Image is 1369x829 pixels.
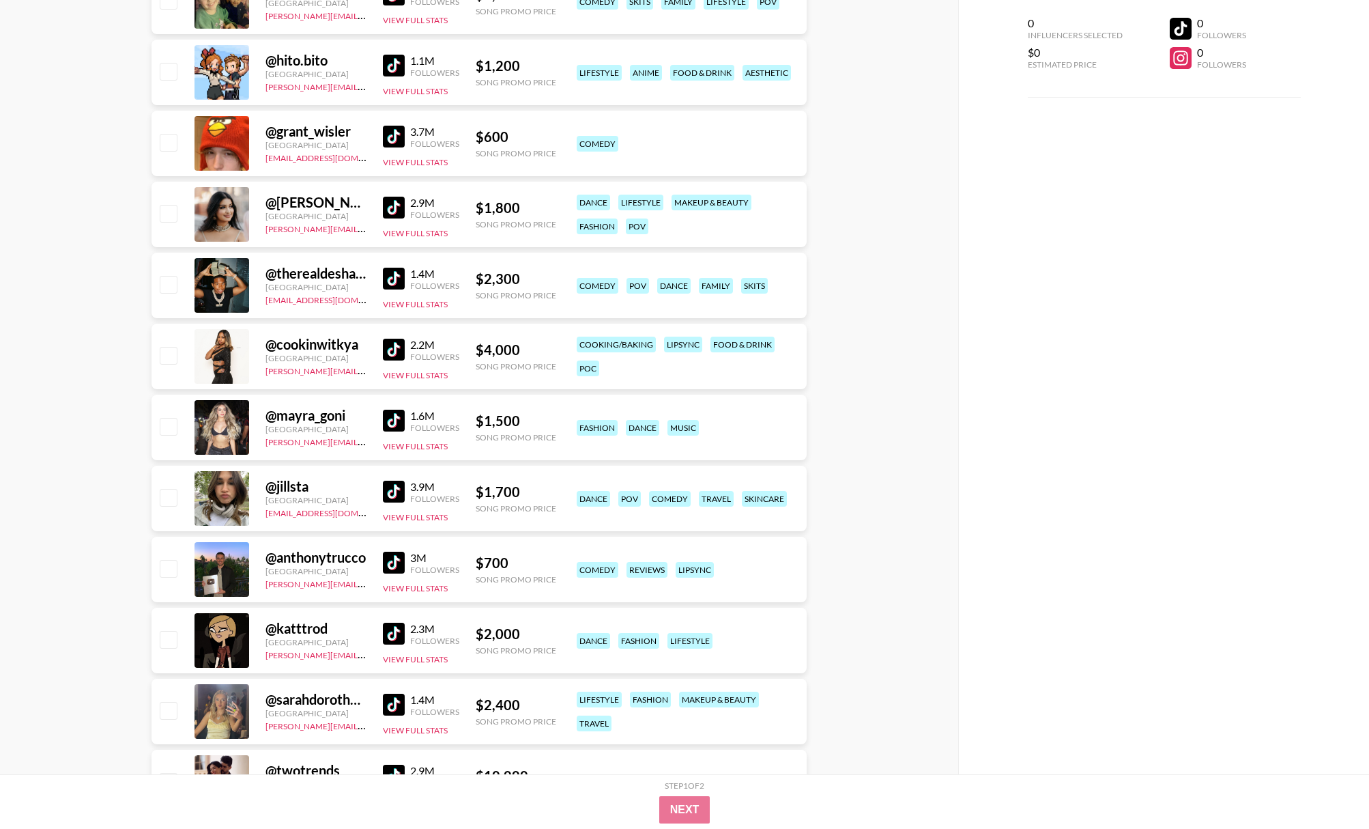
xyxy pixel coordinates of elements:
div: $ 700 [476,554,556,572]
iframe: Drift Widget Chat Controller [1301,761,1353,813]
div: [GEOGRAPHIC_DATA] [265,495,366,505]
button: View Full Stats [383,86,448,96]
div: anime [630,65,662,81]
img: TikTok [383,268,405,290]
div: travel [699,491,734,507]
a: [EMAIL_ADDRESS][DOMAIN_NAME] [265,292,403,305]
div: $ 2,000 [476,626,556,643]
button: View Full Stats [383,370,448,380]
div: dance [577,491,610,507]
img: TikTok [383,339,405,361]
button: View Full Stats [383,299,448,309]
div: 3.9M [410,480,459,494]
div: cooking/baking [577,337,656,352]
div: lifestyle [577,692,622,707]
button: View Full Stats [383,583,448,593]
div: 2.9M [410,196,459,210]
div: 1.1M [410,54,459,68]
div: Song Promo Price [476,503,556,514]
img: TikTok [383,623,405,645]
div: comedy [649,491,691,507]
div: Song Promo Price [476,361,556,371]
div: skits [741,278,768,294]
div: Followers [410,423,459,433]
div: dance [626,420,659,436]
div: $0 [1028,46,1123,59]
div: $ 1,700 [476,483,556,501]
div: @ jillsta [265,478,366,495]
a: [PERSON_NAME][EMAIL_ADDRESS][DOMAIN_NAME] [265,363,467,376]
div: [GEOGRAPHIC_DATA] [265,566,366,576]
div: fashion [577,219,618,234]
div: travel [577,716,611,731]
div: dance [577,633,610,649]
div: Step 1 of 2 [665,781,704,791]
div: pov [626,219,648,234]
div: [GEOGRAPHIC_DATA] [265,637,366,647]
img: TikTok [383,481,405,503]
button: View Full Stats [383,441,448,451]
div: Followers [410,494,459,504]
button: Next [659,796,710,824]
div: music [667,420,699,436]
div: pov [618,491,641,507]
div: dance [577,195,610,210]
div: fashion [618,633,659,649]
div: 0 [1028,16,1123,30]
div: Followers [410,68,459,78]
div: $ 600 [476,128,556,145]
div: @ cookinwitkya [265,336,366,353]
div: Followers [1197,59,1246,70]
a: [PERSON_NAME][EMAIL_ADDRESS][DOMAIN_NAME] [265,576,467,589]
div: 1.4M [410,267,459,281]
a: [PERSON_NAME][EMAIL_ADDRESS][DOMAIN_NAME] [265,647,467,660]
img: TikTok [383,126,405,147]
div: @ twotrends [265,762,366,779]
div: lifestyle [577,65,622,81]
div: Song Promo Price [476,148,556,158]
div: Followers [410,707,459,717]
div: dance [657,278,691,294]
div: [GEOGRAPHIC_DATA] [265,140,366,150]
div: @ grant_wisler [265,123,366,140]
div: comedy [577,278,618,294]
div: Song Promo Price [476,574,556,585]
div: Song Promo Price [476,219,556,229]
div: 3.7M [410,125,459,139]
div: fashion [630,692,671,707]
div: @ katttrod [265,620,366,637]
div: [GEOGRAPHIC_DATA] [265,282,366,292]
div: 2.3M [410,622,459,636]
a: [EMAIL_ADDRESS][DOMAIN_NAME] [265,150,403,163]
div: Song Promo Price [476,6,556,16]
div: lipsync [676,562,714,578]
div: 0 [1197,16,1246,30]
div: Followers [1197,30,1246,40]
div: Followers [410,565,459,575]
a: [PERSON_NAME][EMAIL_ADDRESS][DOMAIN_NAME] [265,79,467,92]
img: TikTok [383,694,405,716]
div: makeup & beauty [672,195,751,210]
div: [GEOGRAPHIC_DATA] [265,211,366,221]
div: Song Promo Price [476,290,556,300]
div: $ 1,500 [476,412,556,430]
div: @ sarahdorothylittle [265,691,366,708]
div: 1.4M [410,693,459,707]
div: $ 1,800 [476,199,556,216]
img: TikTok [383,55,405,76]
div: @ [PERSON_NAME].reghuram [265,194,366,211]
div: Followers [410,352,459,362]
div: 1.6M [410,409,459,423]
div: [GEOGRAPHIC_DATA] [265,424,366,434]
div: $ 10,000 [476,768,556,785]
img: TikTok [383,552,405,574]
div: makeup & beauty [679,692,759,707]
button: View Full Stats [383,725,448,735]
div: @ hito.bito [265,52,366,69]
div: 3M [410,551,459,565]
div: reviews [626,562,667,578]
div: family [699,278,733,294]
a: [PERSON_NAME][EMAIL_ADDRESS][DOMAIN_NAME] [265,221,467,234]
div: $ 2,400 [476,697,556,714]
div: @ anthonytrucco [265,549,366,566]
